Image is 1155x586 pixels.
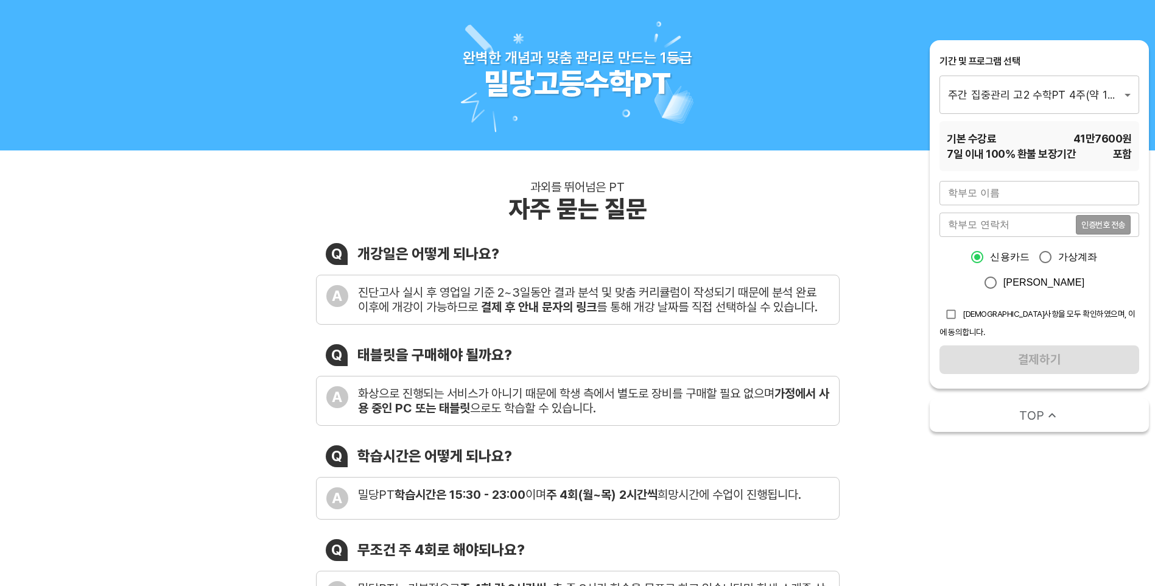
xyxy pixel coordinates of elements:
div: 자주 묻는 질문 [508,194,647,224]
span: TOP [1019,407,1044,424]
span: [DEMOGRAPHIC_DATA]사항을 모두 확인하였으며, 이에 동의합니다. [939,309,1136,337]
div: 화상으로 진행되는 서비스가 아니기 때문에 학생 측에서 별도로 장비를 구매할 필요 없으며 으로도 학습할 수 있습니다. [358,386,829,415]
input: 학부모 이름을 입력해주세요 [939,181,1139,205]
div: 기간 및 프로그램 선택 [939,55,1139,68]
div: Q [326,243,348,265]
span: 7 일 이내 100% 환불 보장기간 [947,146,1076,161]
input: 학부모 연락처를 입력해주세요 [939,213,1076,237]
div: 학습시간은 어떻게 되나요? [357,447,512,465]
b: 주 4회(월~목) 2시간씩 [546,487,658,502]
b: 학습시간은 15:30 - 23:00 [395,487,525,502]
div: 진단고사 실시 후 영업일 기준 2~3일동안 결과 분석 및 맞춤 커리큘럼이 작성되기 때문에 분석 완료 이후에 개강이 가능하므로 를 통해 개강 날짜를 직접 선택하실 수 있습니다. [358,285,829,314]
div: 밀당PT 이며 희망시간에 수업이 진행됩니다. [358,487,801,502]
b: 가정에서 사용 중인 PC 또는 태블릿 [358,386,829,415]
button: TOP [930,398,1149,432]
div: 무조건 주 4회로 해야되나요? [357,541,525,559]
span: 신용카드 [990,250,1030,264]
div: 태블릿을 구매해야 될까요? [357,346,512,364]
span: 41만7600 원 [1073,131,1132,146]
b: 결제 후 안내 문자의 링크 [481,300,597,314]
div: A [326,487,348,509]
div: 과외를 뛰어넘은 PT [530,180,625,194]
div: Q [326,539,348,561]
span: 포함 [1113,146,1132,161]
span: 가상계좌 [1058,250,1098,264]
div: 개강일은 어떻게 되나요? [357,245,499,263]
div: A [326,386,348,408]
div: 밀당고등수학PT [484,66,671,102]
div: A [326,285,348,307]
div: 주간 집중관리 고2 수학PT 4주(약 1개월) 프로그램_120분 [939,76,1139,113]
div: 완벽한 개념과 맞춤 관리로 만드는 1등급 [463,49,692,66]
div: Q [326,344,348,366]
span: 기본 수강료 [947,131,996,146]
div: Q [326,445,348,467]
span: [PERSON_NAME] [1003,275,1085,290]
